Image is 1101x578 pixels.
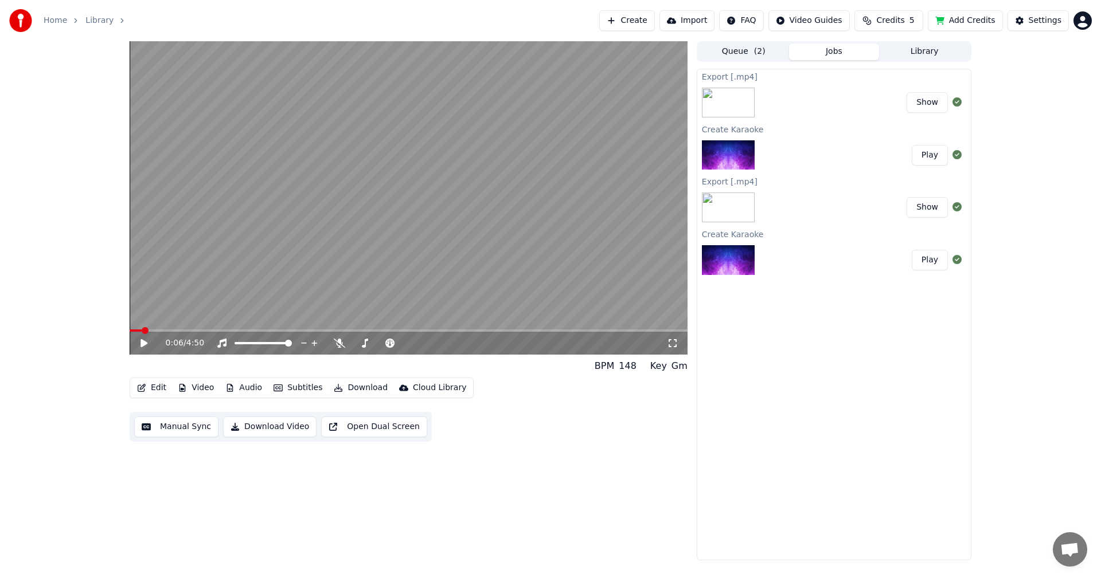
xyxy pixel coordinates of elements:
[928,10,1003,31] button: Add Credits
[697,69,971,83] div: Export [.mp4]
[329,380,392,396] button: Download
[907,92,948,113] button: Show
[269,380,327,396] button: Subtitles
[132,380,171,396] button: Edit
[698,44,789,60] button: Queue
[876,15,904,26] span: Credits
[719,10,763,31] button: FAQ
[650,359,667,373] div: Key
[671,359,688,373] div: Gm
[697,227,971,241] div: Create Karaoke
[186,337,204,349] span: 4:50
[223,416,317,437] button: Download Video
[9,9,32,32] img: youka
[173,380,218,396] button: Video
[413,382,466,394] div: Cloud Library
[879,44,970,60] button: Library
[697,174,971,188] div: Export [.mp4]
[85,15,114,26] a: Library
[44,15,67,26] a: Home
[912,250,948,270] button: Play
[697,122,971,136] div: Create Karaoke
[659,10,715,31] button: Import
[907,197,948,218] button: Show
[1053,532,1087,567] a: Open chat
[44,15,132,26] nav: breadcrumb
[1008,10,1069,31] button: Settings
[166,337,183,349] span: 0:06
[754,46,766,57] span: ( 2 )
[595,359,614,373] div: BPM
[321,416,427,437] button: Open Dual Screen
[768,10,850,31] button: Video Guides
[854,10,923,31] button: Credits5
[599,10,655,31] button: Create
[166,337,193,349] div: /
[789,44,880,60] button: Jobs
[221,380,267,396] button: Audio
[619,359,637,373] div: 148
[909,15,915,26] span: 5
[134,416,218,437] button: Manual Sync
[1029,15,1061,26] div: Settings
[912,145,948,166] button: Play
